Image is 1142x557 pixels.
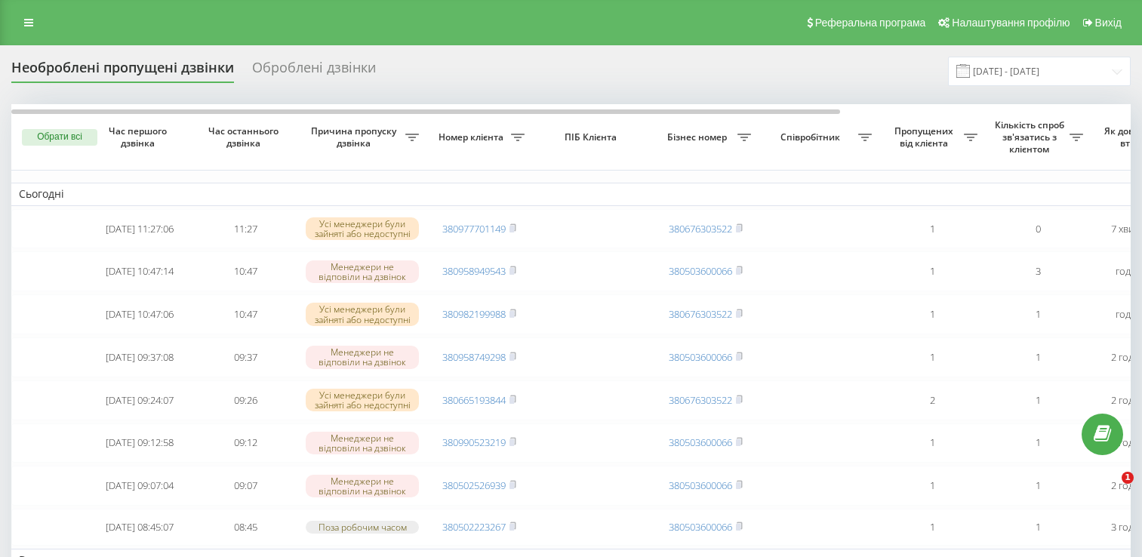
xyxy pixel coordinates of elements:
[192,380,298,420] td: 09:26
[879,294,985,334] td: 1
[306,346,419,368] div: Менеджери не відповіли на дзвінок
[442,307,506,321] a: 380982199988
[660,131,737,143] span: Бізнес номер
[669,393,732,407] a: 380676303522
[87,509,192,546] td: [DATE] 08:45:07
[192,337,298,377] td: 09:37
[442,393,506,407] a: 380665193844
[442,479,506,492] a: 380502526939
[434,131,511,143] span: Номер клієнта
[192,466,298,506] td: 09:07
[442,520,506,534] a: 380502223267
[985,251,1091,291] td: 3
[887,125,964,149] span: Пропущених від клієнта
[306,475,419,497] div: Менеджери не відповіли на дзвінок
[669,520,732,534] a: 380503600066
[985,423,1091,463] td: 1
[879,509,985,546] td: 1
[669,435,732,449] a: 380503600066
[985,509,1091,546] td: 1
[306,217,419,240] div: Усі менеджери були зайняті або недоступні
[306,303,419,325] div: Усі менеджери були зайняті або недоступні
[442,435,506,449] a: 380990523219
[87,380,192,420] td: [DATE] 09:24:07
[985,294,1091,334] td: 1
[985,337,1091,377] td: 1
[879,466,985,506] td: 1
[985,380,1091,420] td: 1
[879,337,985,377] td: 1
[669,222,732,235] a: 380676303522
[306,260,419,283] div: Менеджери не відповіли на дзвінок
[442,350,506,364] a: 380958749298
[87,251,192,291] td: [DATE] 10:47:14
[985,209,1091,249] td: 0
[545,131,640,143] span: ПІБ Клієнта
[87,337,192,377] td: [DATE] 09:37:08
[993,119,1070,155] span: Кількість спроб зв'язатись з клієнтом
[442,222,506,235] a: 380977701149
[192,251,298,291] td: 10:47
[192,509,298,546] td: 08:45
[985,466,1091,506] td: 1
[669,479,732,492] a: 380503600066
[205,125,286,149] span: Час останнього дзвінка
[879,423,985,463] td: 1
[192,423,298,463] td: 09:12
[766,131,858,143] span: Співробітник
[252,60,376,83] div: Оброблені дзвінки
[879,251,985,291] td: 1
[87,294,192,334] td: [DATE] 10:47:06
[87,423,192,463] td: [DATE] 09:12:58
[11,60,234,83] div: Необроблені пропущені дзвінки
[99,125,180,149] span: Час першого дзвінка
[669,264,732,278] a: 380503600066
[1091,472,1127,508] iframe: Intercom live chat
[306,521,419,534] div: Поза робочим часом
[669,307,732,321] a: 380676303522
[1095,17,1122,29] span: Вихід
[952,17,1070,29] span: Налаштування профілю
[22,129,97,146] button: Обрати всі
[1122,472,1134,484] span: 1
[87,466,192,506] td: [DATE] 09:07:04
[879,380,985,420] td: 2
[815,17,926,29] span: Реферальна програма
[192,209,298,249] td: 11:27
[879,209,985,249] td: 1
[442,264,506,278] a: 380958949543
[669,350,732,364] a: 380503600066
[306,125,405,149] span: Причина пропуску дзвінка
[87,209,192,249] td: [DATE] 11:27:06
[306,389,419,411] div: Усі менеджери були зайняті або недоступні
[306,432,419,454] div: Менеджери не відповіли на дзвінок
[192,294,298,334] td: 10:47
